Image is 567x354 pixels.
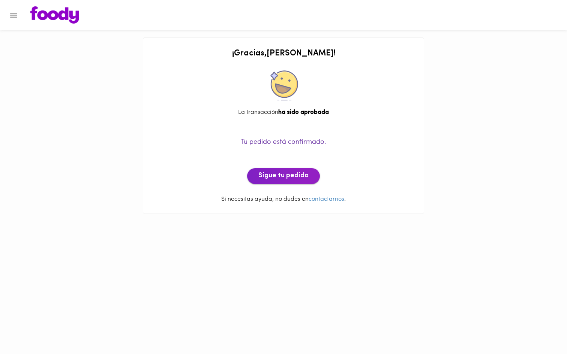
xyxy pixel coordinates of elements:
[151,49,416,58] h2: ¡ Gracias , [PERSON_NAME] !
[258,172,309,180] span: Sigue tu pedido
[278,109,329,115] b: ha sido aprobada
[151,195,416,204] p: Si necesitas ayuda, no dudes en .
[523,311,559,347] iframe: Messagebird Livechat Widget
[268,70,298,101] img: approved.png
[241,139,326,146] span: Tu pedido está confirmado.
[30,6,79,24] img: logo.png
[151,108,416,117] div: La transacción
[247,168,320,184] button: Sigue tu pedido
[4,6,23,24] button: Menu
[309,196,344,202] a: contactarnos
